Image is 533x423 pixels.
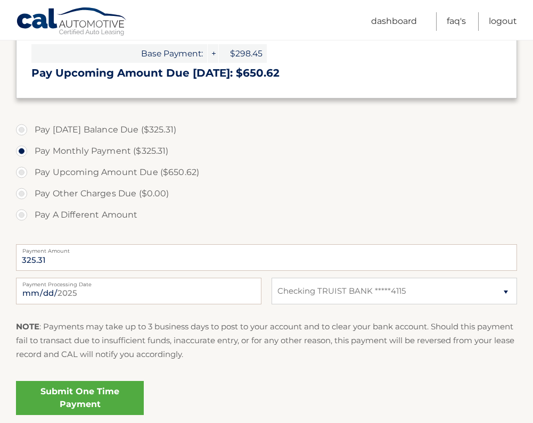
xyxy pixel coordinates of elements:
[16,162,517,183] label: Pay Upcoming Amount Due ($650.62)
[16,140,517,162] label: Pay Monthly Payment ($325.31)
[16,119,517,140] label: Pay [DATE] Balance Due ($325.31)
[16,320,517,362] p: : Payments may take up to 3 business days to post to your account and to clear your bank account....
[16,7,128,38] a: Cal Automotive
[31,67,502,80] h3: Pay Upcoming Amount Due [DATE]: $650.62
[16,321,39,331] strong: NOTE
[219,44,267,63] span: $298.45
[208,44,218,63] span: +
[16,381,144,415] a: Submit One Time Payment
[16,204,517,226] label: Pay A Different Amount
[31,44,207,63] span: Base Payment:
[447,12,466,31] a: FAQ's
[16,278,261,286] label: Payment Processing Date
[371,12,417,31] a: Dashboard
[16,244,517,253] label: Payment Amount
[16,183,517,204] label: Pay Other Charges Due ($0.00)
[489,12,517,31] a: Logout
[16,278,261,304] input: Payment Date
[16,244,517,271] input: Payment Amount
